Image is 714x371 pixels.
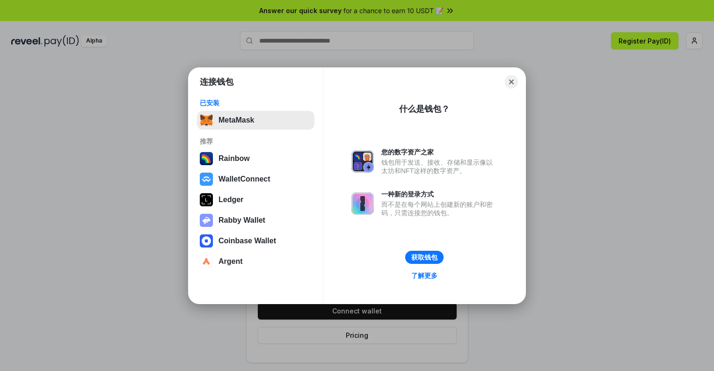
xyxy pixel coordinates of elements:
div: MetaMask [219,116,254,124]
div: 一种新的登录方式 [381,190,497,198]
button: Rabby Wallet [197,211,314,230]
div: 推荐 [200,137,312,145]
button: Ledger [197,190,314,209]
img: svg+xml,%3Csvg%20width%3D%2228%22%20height%3D%2228%22%20viewBox%3D%220%200%2028%2028%22%20fill%3D... [200,255,213,268]
img: svg+xml,%3Csvg%20xmlns%3D%22http%3A%2F%2Fwww.w3.org%2F2000%2Fsvg%22%20fill%3D%22none%22%20viewBox... [351,192,374,215]
img: svg+xml,%3Csvg%20width%3D%2228%22%20height%3D%2228%22%20viewBox%3D%220%200%2028%2028%22%20fill%3D... [200,234,213,247]
div: Argent [219,257,243,266]
img: svg+xml,%3Csvg%20xmlns%3D%22http%3A%2F%2Fwww.w3.org%2F2000%2Fsvg%22%20fill%3D%22none%22%20viewBox... [351,150,374,173]
img: svg+xml,%3Csvg%20width%3D%22120%22%20height%3D%22120%22%20viewBox%3D%220%200%20120%20120%22%20fil... [200,152,213,165]
button: Rainbow [197,149,314,168]
div: Coinbase Wallet [219,237,276,245]
div: WalletConnect [219,175,270,183]
div: 已安装 [200,99,312,107]
div: Rainbow [219,154,250,163]
img: svg+xml,%3Csvg%20width%3D%2228%22%20height%3D%2228%22%20viewBox%3D%220%200%2028%2028%22%20fill%3D... [200,173,213,186]
div: 什么是钱包？ [399,103,450,115]
img: svg+xml,%3Csvg%20xmlns%3D%22http%3A%2F%2Fwww.w3.org%2F2000%2Fsvg%22%20width%3D%2228%22%20height%3... [200,193,213,206]
img: svg+xml,%3Csvg%20fill%3D%22none%22%20height%3D%2233%22%20viewBox%3D%220%200%2035%2033%22%20width%... [200,114,213,127]
div: 了解更多 [411,271,437,280]
a: 了解更多 [406,269,443,282]
button: Argent [197,252,314,271]
div: 而不是在每个网站上创建新的账户和密码，只需连接您的钱包。 [381,200,497,217]
img: svg+xml,%3Csvg%20xmlns%3D%22http%3A%2F%2Fwww.w3.org%2F2000%2Fsvg%22%20fill%3D%22none%22%20viewBox... [200,214,213,227]
div: 钱包用于发送、接收、存储和显示像以太坊和NFT这样的数字资产。 [381,158,497,175]
button: WalletConnect [197,170,314,189]
button: Coinbase Wallet [197,232,314,250]
button: 获取钱包 [405,251,444,264]
div: Ledger [219,196,243,204]
button: Close [505,75,518,88]
div: 您的数字资产之家 [381,148,497,156]
button: MetaMask [197,111,314,130]
div: 获取钱包 [411,253,437,262]
h1: 连接钱包 [200,76,233,87]
div: Rabby Wallet [219,216,265,225]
